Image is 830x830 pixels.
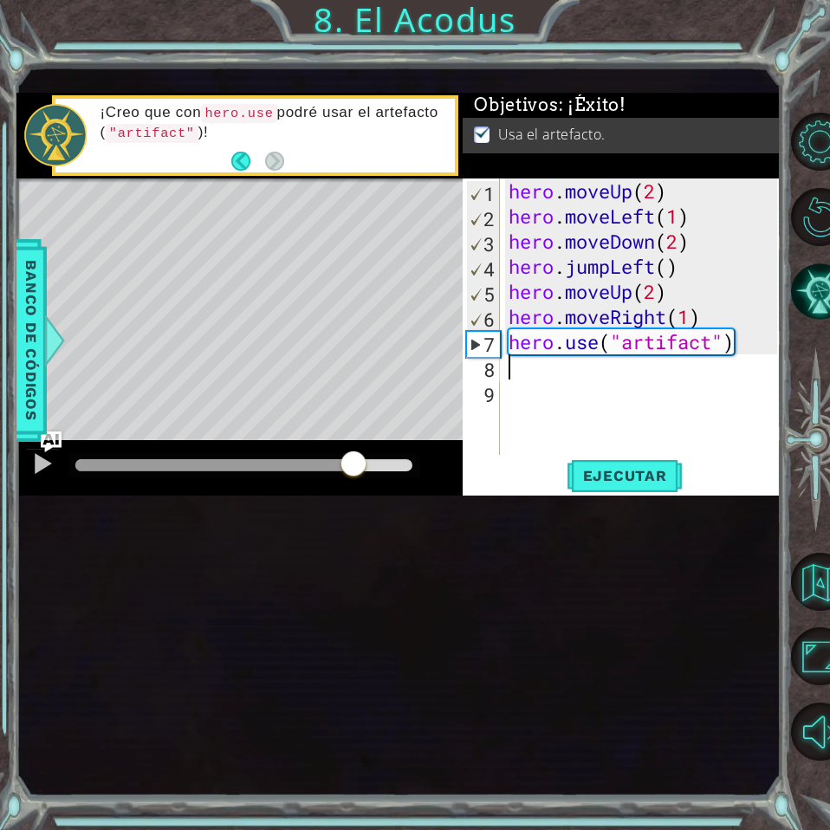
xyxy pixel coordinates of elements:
button: Next [265,152,284,171]
span: : ¡Éxito! [559,94,626,115]
div: 9 [466,382,500,407]
div: Level Map [16,178,817,689]
p: ¡Creo que con podré usar el artefacto ( )! [100,103,443,143]
button: Shift+Enter: Ejecutar el código. [566,460,684,492]
div: 5 [467,282,500,307]
code: "artifact" [106,124,198,143]
button: Ask AI [41,431,62,452]
button: Back [231,152,265,171]
div: 3 [467,231,500,256]
a: Volver al mapa [793,545,830,619]
div: 2 [467,206,500,231]
span: Objetivos [474,94,626,116]
code: hero.use [201,104,276,123]
img: Check mark for checkbox [474,125,491,139]
span: Banco de códigos [17,250,45,430]
div: 7 [467,332,500,357]
p: Usa el artefacto. [498,125,606,144]
div: 4 [467,256,500,282]
div: 8 [466,357,500,382]
div: 6 [467,307,500,332]
div: 1 [467,181,500,206]
span: Ejecutar [566,467,684,484]
button: Ctrl + P: Pause [25,448,60,483]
